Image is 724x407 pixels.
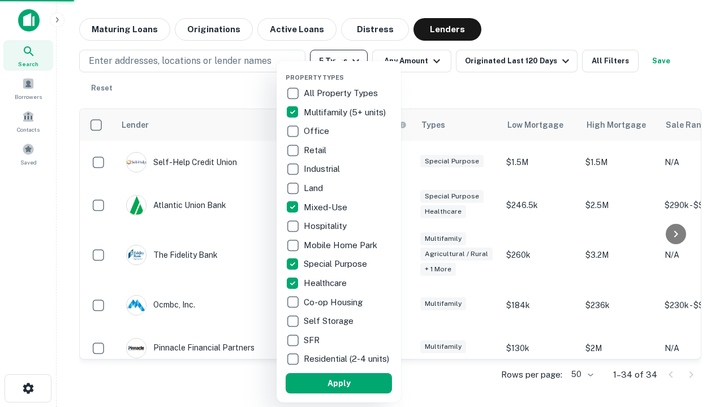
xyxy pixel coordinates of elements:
[304,219,349,233] p: Hospitality
[304,181,325,195] p: Land
[667,280,724,335] iframe: Chat Widget
[304,352,391,366] p: Residential (2-4 units)
[304,201,350,214] p: Mixed-Use
[286,74,344,81] span: Property Types
[304,124,331,138] p: Office
[304,239,380,252] p: Mobile Home Park
[304,144,329,157] p: Retail
[304,162,342,176] p: Industrial
[286,373,392,393] button: Apply
[304,296,365,309] p: Co-op Housing
[304,106,388,119] p: Multifamily (5+ units)
[304,86,380,100] p: All Property Types
[304,257,369,271] p: Special Purpose
[304,334,322,347] p: SFR
[304,276,349,290] p: Healthcare
[304,314,356,328] p: Self Storage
